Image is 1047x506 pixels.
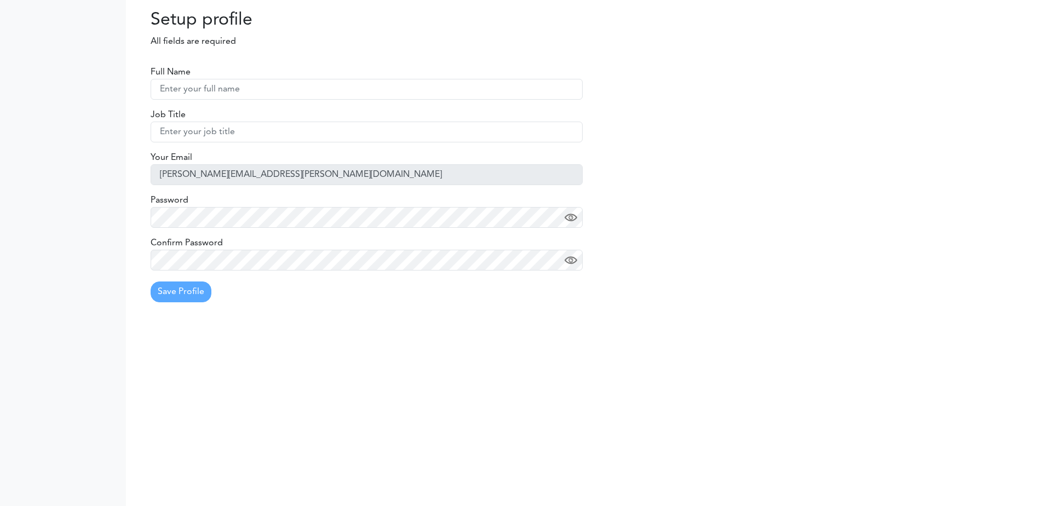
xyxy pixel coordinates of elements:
img: eye.png [565,211,577,224]
input: Enter your job title [151,122,583,142]
button: Save Profile [151,281,211,302]
label: Job Title [151,108,186,122]
input: Enter your full name [151,79,583,100]
label: Confirm Password [151,237,223,250]
input: Enter your email address [151,164,583,185]
p: All fields are required [134,35,425,48]
img: eye.png [565,254,577,267]
label: Full Name [151,66,191,79]
h2: Setup profile [134,10,425,31]
label: Your Email [151,151,192,164]
label: Password [151,194,188,207]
